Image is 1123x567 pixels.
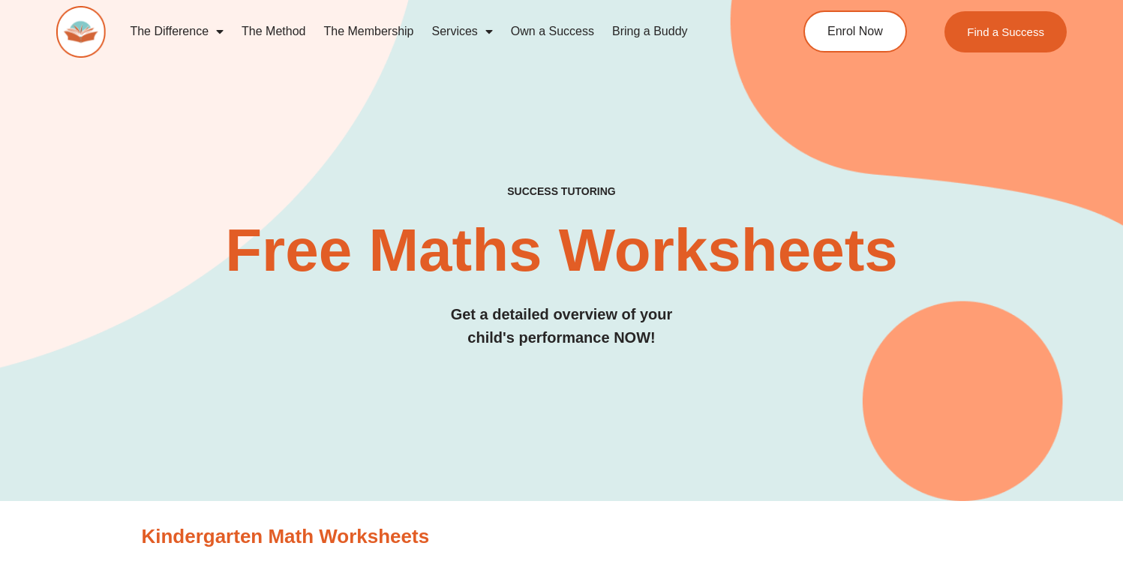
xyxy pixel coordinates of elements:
[423,14,502,49] a: Services
[502,14,603,49] a: Own a Success
[603,14,697,49] a: Bring a Buddy
[121,14,233,49] a: The Difference
[56,185,1067,198] h4: SUCCESS TUTORING​
[233,14,314,49] a: The Method
[142,524,982,550] h3: Kindergarten Math Worksheets
[314,14,422,49] a: The Membership
[827,25,883,37] span: Enrol Now
[56,220,1067,280] h2: Free Maths Worksheets​
[121,14,745,49] nav: Menu
[803,10,907,52] a: Enrol Now
[945,11,1067,52] a: Find a Success
[56,303,1067,349] h3: Get a detailed overview of your child's performance NOW!
[1048,495,1123,567] iframe: Chat Widget
[968,26,1045,37] span: Find a Success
